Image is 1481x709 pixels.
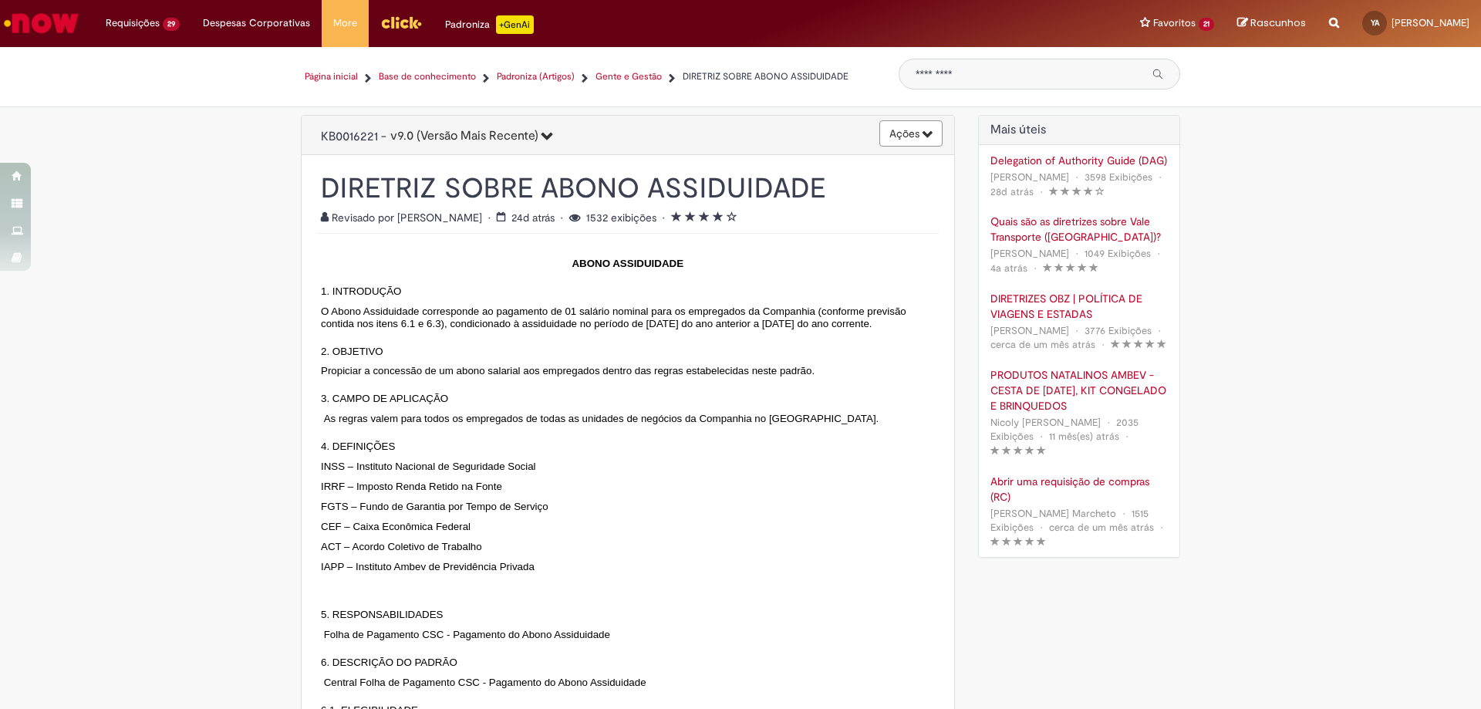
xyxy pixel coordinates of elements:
span: YA [1371,18,1379,28]
span: 11 mês(es) atrás [1049,430,1119,443]
span: [PERSON_NAME] [990,324,1069,337]
h2: Artigos Mais Úteis [990,123,1169,137]
span: Requisições [106,15,160,31]
span: Classificação média do artigo - 4.0 de 5 estrelas [671,211,737,225]
span: [PERSON_NAME] [990,170,1069,184]
span: Rascunhos [1250,15,1306,30]
i: 2 [685,211,696,222]
span: 2035 Exibições [990,416,1139,444]
i: 1 [671,211,682,222]
time: 29/07/2025 17:40:49 [990,338,1095,351]
span: 1532 exibições [586,211,656,225]
span: ACT – Acordo Coletivo de Trabalho [321,541,482,552]
button: 9.0 (Versão Mais Recente) [390,123,553,150]
span: DIRETRIZ SOBRE ABONO ASSIDUIDADE [683,70,848,83]
span: 3. CAMPO DE APLICAÇÃO [321,393,448,404]
span: • [1037,181,1046,202]
span: FGTS – Fundo de Garantia por Tempo de Serviço [321,501,548,512]
span: KB0016221 [321,129,378,144]
time: 29/07/2025 17:40:52 [1049,521,1154,534]
span: [PERSON_NAME] [1392,16,1469,29]
img: ServiceNow [2,8,81,39]
span: • [1037,517,1046,538]
a: Padroniza (Artigos) [497,70,575,83]
span: - [381,129,553,144]
p: +GenAi [496,15,534,34]
span: 1049 Exibições [1085,247,1151,260]
span: • [1037,426,1046,447]
a: PRODUTOS NATALINOS AMBEV - CESTA DE [DATE], KIT CONGELADO E BRINQUEDOS [990,367,1169,414]
a: DIRETRIZES OBZ | POLÍTICA DE VIAGENS E ESTADAS [990,291,1169,322]
span: 21 [1199,18,1214,31]
span: 3776 Exibições [1085,324,1152,337]
span: INSS – Instituto Nacional de Seguridade Social [321,461,536,472]
span: • [1154,243,1163,264]
span: • [488,211,494,225]
strong: ABONO ASSIDUIDADE [572,258,683,269]
span: • [1119,503,1128,524]
span: 3598 Exibições [1085,170,1152,184]
span: 28d atrás [990,185,1034,198]
a: Gente e Gestão [595,70,662,83]
span: cerca de um mês atrás [1049,521,1154,534]
span: 4. DEFINIÇÕES [321,441,395,452]
span: • [1031,258,1040,279]
span: • [663,211,668,225]
span: 6. DESCRIÇÃO DO PADRÃO [321,657,457,668]
span: Folha de Pagamento CSC - Pagamento do Abono Assiduidade [321,629,610,640]
span: 5. RESPONSABILIDADES [321,609,444,620]
span: • [1098,334,1108,355]
span: IRRF – Imposto Renda Retido na Fonte [321,481,502,492]
a: Delegation of Authority Guide (DAG) [990,153,1169,168]
a: Página inicial [305,70,358,83]
time: 29/10/2021 14:50:07 [990,262,1027,275]
span: Propiciar a concessão de um abono salarial aos empregados dentro das regras estabelecidas neste p... [321,365,815,376]
span: Despesas Corporativas [203,15,310,31]
time: 04/08/2025 15:44:51 [990,185,1034,198]
span: 2. OBJETIVO [321,346,383,357]
span: cerca de um mês atrás [990,338,1095,351]
span: CEF – Caixa Econômica Federal [321,521,471,532]
time: 08/08/2025 15:28:05 [511,211,555,225]
span: Central Folha de Pagamento CSC - Pagamento do Abono Assiduidade [321,677,646,688]
span: • [1072,167,1081,187]
div: Padroniza [445,15,534,34]
span: 24d atrás [511,211,555,225]
span: More [333,15,357,31]
span: Revisado por [PERSON_NAME] [321,211,485,225]
span: 29 [163,18,180,31]
i: 3 [699,211,710,222]
span: IAPP – Instituto Ambev de Previdência Privada [321,561,535,572]
span: • [1155,167,1165,187]
span: Favoritos [1153,15,1196,31]
span: • [561,211,566,225]
i: 5 [727,211,737,222]
span: • [1072,320,1081,341]
span: • [1072,243,1081,264]
h1: DIRETRIZ SOBRE ABONO ASSIDUIDADE [321,174,935,202]
span: O Abono Assiduidade corresponde ao pagamento de 01 salário nominal para os empregados da Companhi... [321,306,906,329]
span: As regras valem para todos os empregados de todas as unidades de negócios da Companhia no [GEOGRA... [321,413,879,424]
span: • [1157,517,1166,538]
i: 4 [713,211,724,222]
a: Abrir uma requisição de compras (RC) [990,474,1169,505]
time: 01/10/2024 16:25:30 [1049,430,1119,443]
span: 1. INTRODUÇÃO [321,285,401,297]
span: [PERSON_NAME] [990,247,1069,260]
a: Quais são as diretrizes sobre Vale Transporte ([GEOGRAPHIC_DATA])? [990,214,1169,245]
span: 1515 Exibições [990,507,1149,535]
div: Artigos Mais Úteis [979,145,1180,557]
span: • [1122,426,1132,447]
a: Base de conhecimento [379,70,476,83]
span: [PERSON_NAME] Marcheto [990,507,1116,520]
img: click_logo_yellow_360x200.png [380,11,422,34]
span: • [1104,412,1113,433]
a: Rascunhos [1237,16,1306,31]
span: 4a atrás [990,262,1027,275]
span: • [1155,320,1164,341]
